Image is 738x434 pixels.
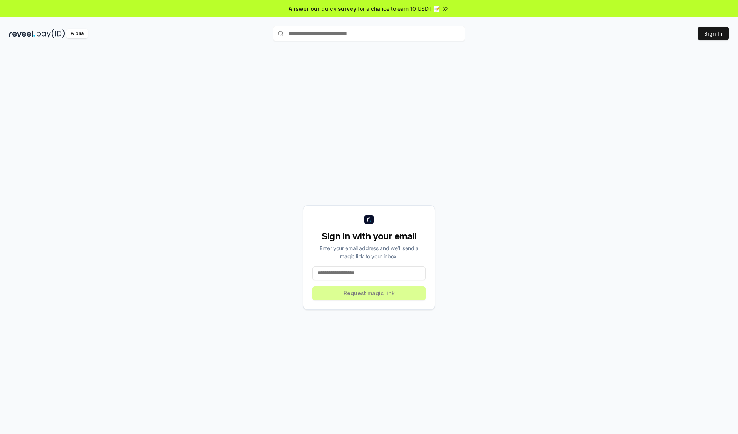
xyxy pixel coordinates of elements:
img: logo_small [364,215,374,224]
div: Alpha [66,29,88,38]
img: pay_id [37,29,65,38]
span: for a chance to earn 10 USDT 📝 [358,5,440,13]
span: Answer our quick survey [289,5,356,13]
div: Enter your email address and we’ll send a magic link to your inbox. [312,244,426,260]
div: Sign in with your email [312,230,426,243]
button: Sign In [698,27,729,40]
img: reveel_dark [9,29,35,38]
